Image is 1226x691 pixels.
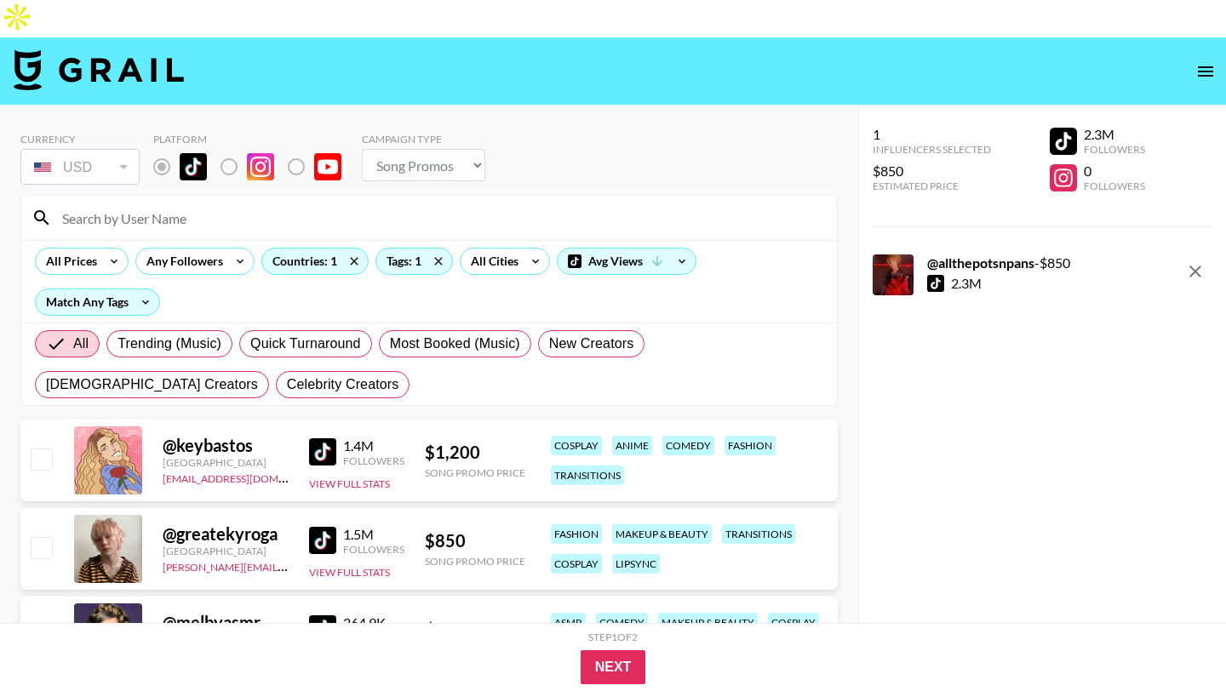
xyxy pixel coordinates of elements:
[163,456,289,469] div: [GEOGRAPHIC_DATA]
[20,133,140,146] div: Currency
[309,477,390,490] button: View Full Stats
[425,442,525,463] div: $ 1,200
[46,374,258,395] span: [DEMOGRAPHIC_DATA] Creators
[612,524,712,544] div: makeup & beauty
[343,526,404,543] div: 1.5M
[163,469,334,485] a: [EMAIL_ADDRESS][DOMAIN_NAME]
[153,149,355,185] div: Remove selected talent to change platforms
[658,613,758,632] div: makeup & beauty
[343,614,404,631] div: 264.9K
[927,254,1070,271] div: - $ 850
[250,334,361,354] span: Quick Turnaround
[425,466,525,479] div: Song Promo Price
[1178,254,1212,288] button: remove
[309,566,390,579] button: View Full Stats
[52,204,827,231] input: Search by User Name
[180,153,207,180] img: TikTok
[163,523,289,545] div: @ greatekyroga
[1084,126,1145,143] div: 2.3M
[1141,606,1206,671] iframe: Drift Widget Chat Controller
[309,438,336,465] img: TikTok
[20,146,140,188] div: Remove selected talent to change your currency
[362,133,485,146] div: Campaign Type
[551,436,602,455] div: cosplay
[425,555,525,568] div: Song Promo Price
[247,153,274,180] img: Instagram
[163,557,415,574] a: [PERSON_NAME][EMAIL_ADDRESS][DOMAIN_NAME]
[24,152,136,182] div: USD
[1084,143,1145,156] div: Followers
[551,554,602,574] div: cosplay
[873,163,991,180] div: $850
[581,650,646,684] button: Next
[36,289,159,315] div: Match Any Tags
[612,554,660,574] div: lipsync
[612,436,652,455] div: anime
[163,545,289,557] div: [GEOGRAPHIC_DATA]
[551,613,586,632] div: asmr
[73,334,89,354] span: All
[551,524,602,544] div: fashion
[425,619,525,640] div: $ 600
[596,613,648,632] div: comedy
[927,254,1034,271] strong: @ allthepotsnpans
[558,248,696,274] div: Avg Views
[343,543,404,556] div: Followers
[549,334,634,354] span: New Creators
[768,613,819,632] div: cosplay
[262,248,368,274] div: Countries: 1
[376,248,452,274] div: Tags: 1
[343,454,404,467] div: Followers
[725,436,776,455] div: fashion
[314,153,341,180] img: YouTube
[425,530,525,551] div: $ 850
[163,435,289,456] div: @ keybastos
[951,275,982,292] div: 2.3M
[36,248,100,274] div: All Prices
[153,133,355,146] div: Platform
[873,180,991,192] div: Estimated Price
[662,436,714,455] div: comedy
[588,631,638,643] div: Step 1 of 2
[117,334,221,354] span: Trending (Music)
[14,49,184,90] img: Grail Talent
[309,615,336,642] img: TikTok
[136,248,226,274] div: Any Followers
[722,524,795,544] div: transitions
[1084,163,1145,180] div: 0
[873,126,991,143] div: 1
[163,612,289,633] div: @ melbyasmr
[461,248,522,274] div: All Cities
[390,334,520,354] span: Most Booked (Music)
[551,465,624,485] div: transitions
[287,374,399,395] span: Celebrity Creators
[1189,54,1223,89] button: open drawer
[309,527,336,554] img: TikTok
[343,437,404,454] div: 1.4M
[873,143,991,156] div: Influencers Selected
[1084,180,1145,192] div: Followers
